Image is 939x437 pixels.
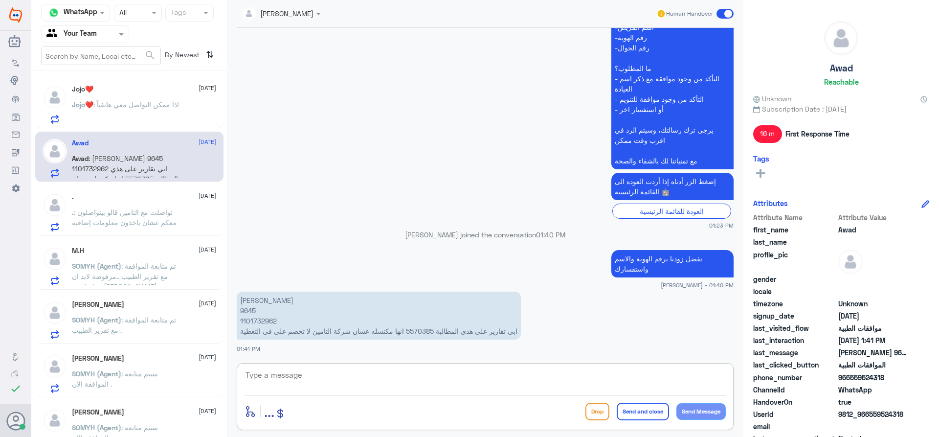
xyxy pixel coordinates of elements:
span: locale [753,286,836,297]
h6: Tags [753,154,769,163]
span: 966559524318 [838,372,909,383]
span: First Response Time [785,129,850,139]
span: : تم متابعة الموافقة مع تقرير الطبيب ..مرفوضة لابد ان تتواصل مع [PERSON_NAME] . [72,262,176,291]
img: defaultAdmin.png [838,250,863,274]
span: last_interaction [753,335,836,345]
h5: M.H [72,247,84,255]
span: null [838,421,909,432]
img: defaultAdmin.png [43,193,67,217]
span: [DATE] [199,299,216,308]
span: Unknown [838,299,909,309]
h5: Amira K [72,354,124,363]
span: [DATE] [199,407,216,415]
span: search [144,49,156,61]
span: 01:23 PM [709,221,734,230]
span: ... [264,402,274,420]
span: Human Handover [666,9,713,18]
div: Tags [169,7,186,20]
img: defaultAdmin.png [43,139,67,163]
button: Avatar [6,412,25,430]
h5: Saleh [72,408,124,416]
i: check [10,383,22,394]
span: last_name [753,237,836,247]
span: null [838,286,909,297]
h5: صالح الغيث [72,300,124,309]
span: timezone [753,299,836,309]
h6: Attributes [753,199,788,207]
span: 01:41 PM [237,345,260,352]
h5: Awad [830,63,853,74]
span: 9812_966559524318 [838,409,909,419]
span: [PERSON_NAME] - 01:40 PM [661,281,734,289]
button: search [144,47,156,64]
span: 2 [838,385,909,395]
span: Unknown [753,93,791,104]
span: موافقات الطبية [838,323,909,333]
span: Awad [838,225,909,235]
p: 24/8/2025, 1:40 PM [611,250,734,277]
span: 2025-08-24T06:23:00.866Z [838,311,909,321]
span: 16 m [753,125,782,143]
span: gender [753,274,836,284]
button: Send Message [676,403,726,420]
span: UserId [753,409,836,419]
span: [DATE] [199,84,216,92]
span: Awad [72,154,89,162]
h6: Reachable [824,77,859,86]
p: 24/8/2025, 1:23 PM [611,173,734,200]
img: Widebot Logo [9,7,22,23]
span: [DATE] [199,245,216,254]
span: SOMYH (Agent) [72,369,121,378]
div: العودة للقائمة الرئيسية [612,204,731,219]
button: Drop [585,403,609,420]
p: [PERSON_NAME] joined the conversation [237,230,734,240]
span: null [838,274,909,284]
button: ... [264,400,274,422]
span: last_clicked_button [753,360,836,370]
span: last_message [753,347,836,358]
h5: . [72,193,74,201]
span: : اذا ممكن التواصل معي هاتفياً [93,100,179,109]
img: defaultAdmin.png [43,247,67,271]
span: : تواصلت مع التامين قالو بيتواصلون معكم عشان ياخذون معلومات إضافية [72,208,177,227]
span: email [753,421,836,432]
span: [DATE] [199,353,216,362]
img: defaultAdmin.png [43,408,67,433]
i: ⇅ [206,46,214,63]
span: [DATE] [199,138,216,146]
span: SOMYH (Agent) [72,316,121,324]
span: ChannelId [753,385,836,395]
img: defaultAdmin.png [43,85,67,110]
span: SOMYH (Agent) [72,262,121,270]
span: [DATE] [199,191,216,200]
span: By Newest [161,46,202,66]
img: defaultAdmin.png [825,22,858,55]
span: 01:40 PM [536,230,565,239]
span: Subscription Date : [DATE] [753,104,929,114]
h5: Jojo❤️ [72,85,93,93]
input: Search by Name, Local etc… [42,47,160,65]
p: 24/8/2025, 1:41 PM [237,292,521,340]
span: first_name [753,225,836,235]
span: Attribute Value [838,212,909,223]
span: Jojo❤️ [72,100,93,109]
span: true [838,397,909,407]
span: SOMYH (Agent) [72,423,121,432]
span: phone_number [753,372,836,383]
span: : [PERSON_NAME] 9645 1101732962 ابي تقارير على هذي المطالبة 5570385 انها مكنسله عشان شركة التامين... [72,154,178,204]
img: defaultAdmin.png [43,300,67,325]
span: last_visited_flow [753,323,836,333]
span: الموافقات الطبية [838,360,909,370]
img: whatsapp.png [46,5,61,20]
span: . [72,208,74,216]
span: Attribute Name [753,212,836,223]
h5: Awad [72,139,89,147]
span: signup_date [753,311,836,321]
span: profile_pic [753,250,836,272]
span: عوض العتيبي 9645 1101732962 ابي تقارير على هذي المطالبة 5570385 انها مكنسله عشان شركة التامين لا ... [838,347,909,358]
span: HandoverOn [753,397,836,407]
span: : تم متابعة الموافقة مع تقرير الطبيب . [72,316,176,334]
img: defaultAdmin.png [43,354,67,379]
img: yourTeam.svg [46,27,61,42]
span: 2025-08-24T10:41:26.46Z [838,335,909,345]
